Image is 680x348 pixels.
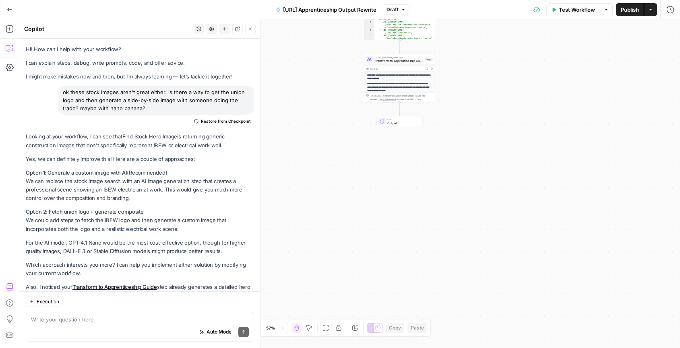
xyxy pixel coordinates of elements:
[364,21,374,29] div: 5
[411,324,424,332] span: Paste
[26,59,254,67] p: I can explain steps, debug, write prompts, code, and offer advice.
[546,3,600,16] button: Test Workflow
[271,3,381,16] button: [URL] Apprenticeship Output Rewrite
[26,45,254,54] p: Hi! How can I help with your workflow?
[364,34,374,40] div: 7
[386,323,404,333] button: Copy
[370,94,433,101] div: This output is too large & has been abbreviated for review. to view the full content.
[389,324,401,332] span: Copy
[26,208,254,233] p: We could add steps to fetch the IBEW logo and then generate a custom image that incorporates both...
[26,208,144,215] strong: Option 2: Fetch union logo + generate composite
[26,169,127,176] strong: Option 1: Generate a custom image with AI
[616,3,644,16] button: Publish
[24,25,191,33] div: Copilot
[425,57,433,61] div: Step 1
[364,29,374,34] div: 6
[387,6,399,13] span: Draft
[26,155,254,163] p: Yes, we can definitely improve this! Here are a couple of approaches:
[559,6,595,14] span: Test Workflow
[364,18,374,21] div: 4
[379,98,396,101] span: Copy the output
[399,40,400,53] g: Edge from step_2 to step_1
[26,72,254,81] p: I might make mistakes now and then, but I’m always learning — let’s tackle it together!
[37,298,59,305] span: Execution
[26,169,254,203] p: (Recommended) We can replace the stock image search with an AI image generation step that creates...
[26,261,254,278] p: Which approach interests you more? I can help you implement either solution by modifying your cur...
[372,18,374,21] span: Toggle code folding, rows 4 through 32
[383,4,409,15] button: Draft
[375,59,423,63] span: Transform to Apprenticeship Guide
[201,118,251,124] span: Restore from Checkpoint
[122,133,178,140] span: Find Stock Hero Image
[266,325,275,331] span: 57%
[283,6,376,14] span: [URL] Apprenticeship Output Rewrite
[196,327,235,337] button: Auto Mode
[26,283,254,308] p: Also, I noticed your step already generates a detailed hero image prompt in its output - we could...
[387,117,418,121] span: End
[387,121,418,125] span: Output
[26,239,254,255] p: For the AI model, GPT-4.1 Nano would be the most cost-effective option, though for higher quality...
[621,6,639,14] span: Publish
[26,132,254,149] p: Looking at your workflow, I can see that is returning generic construction images that don't spec...
[58,86,254,115] div: ok these stock images aren't great either. is there a way to get the union logo and then generate...
[370,67,422,70] div: Output
[191,116,254,126] button: Restore from Checkpoint
[364,40,374,45] div: 8
[26,297,63,307] button: Execution
[375,56,423,59] span: LLM · [PERSON_NAME] 4
[407,323,427,333] button: Paste
[364,116,435,127] div: EndOutput
[399,102,400,115] g: Edge from step_1 to end
[72,284,157,290] a: Transform to Apprenticeship Guide
[207,328,231,336] span: Auto Mode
